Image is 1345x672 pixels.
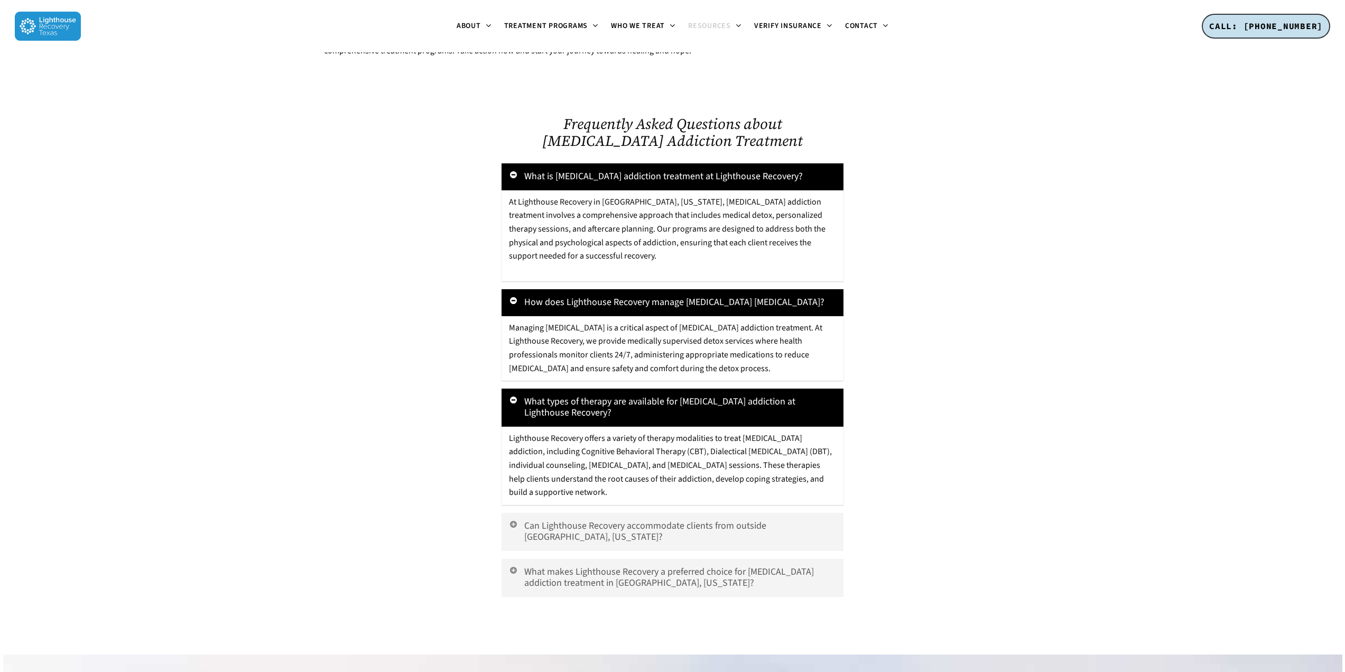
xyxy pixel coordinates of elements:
span: Managing [MEDICAL_DATA] is a critical aspect of [MEDICAL_DATA] addiction treatment. At Lighthouse... [509,322,822,374]
h2: Frequently Asked Questions about [MEDICAL_DATA] Addiction Treatment [502,115,843,149]
a: What types of therapy are available for [MEDICAL_DATA] addiction at Lighthouse Recovery? [502,389,843,427]
a: Resources [682,22,748,31]
span: Contact [845,21,878,31]
span: CALL: [PHONE_NUMBER] [1209,21,1323,31]
a: Can Lighthouse Recovery accommodate clients from outside [GEOGRAPHIC_DATA], [US_STATE]? [502,513,843,551]
a: Treatment Programs [498,22,605,31]
a: Who We Treat [605,22,682,31]
a: CALL: [PHONE_NUMBER] [1202,14,1330,39]
span: Lighthouse Recovery offers a variety of therapy modalities to treat [MEDICAL_DATA] addiction, inc... [509,432,832,498]
a: Contact [839,22,895,31]
a: What is [MEDICAL_DATA] addiction treatment at Lighthouse Recovery? [502,163,843,190]
a: What makes Lighthouse Recovery a preferred choice for [MEDICAL_DATA] addiction treatment in [GEOG... [502,559,843,597]
a: Verify Insurance [748,22,839,31]
span: Who We Treat [611,21,665,31]
span: Treatment Programs [504,21,588,31]
span: About [457,21,481,31]
span: Resources [688,21,731,31]
img: Lighthouse Recovery Texas [15,12,81,41]
a: About [450,22,498,31]
a: How does Lighthouse Recovery manage [MEDICAL_DATA] [MEDICAL_DATA]? [502,289,843,316]
span: At Lighthouse Recovery in [GEOGRAPHIC_DATA], [US_STATE], [MEDICAL_DATA] addiction treatment invol... [509,196,825,262]
span: Verify Insurance [754,21,822,31]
